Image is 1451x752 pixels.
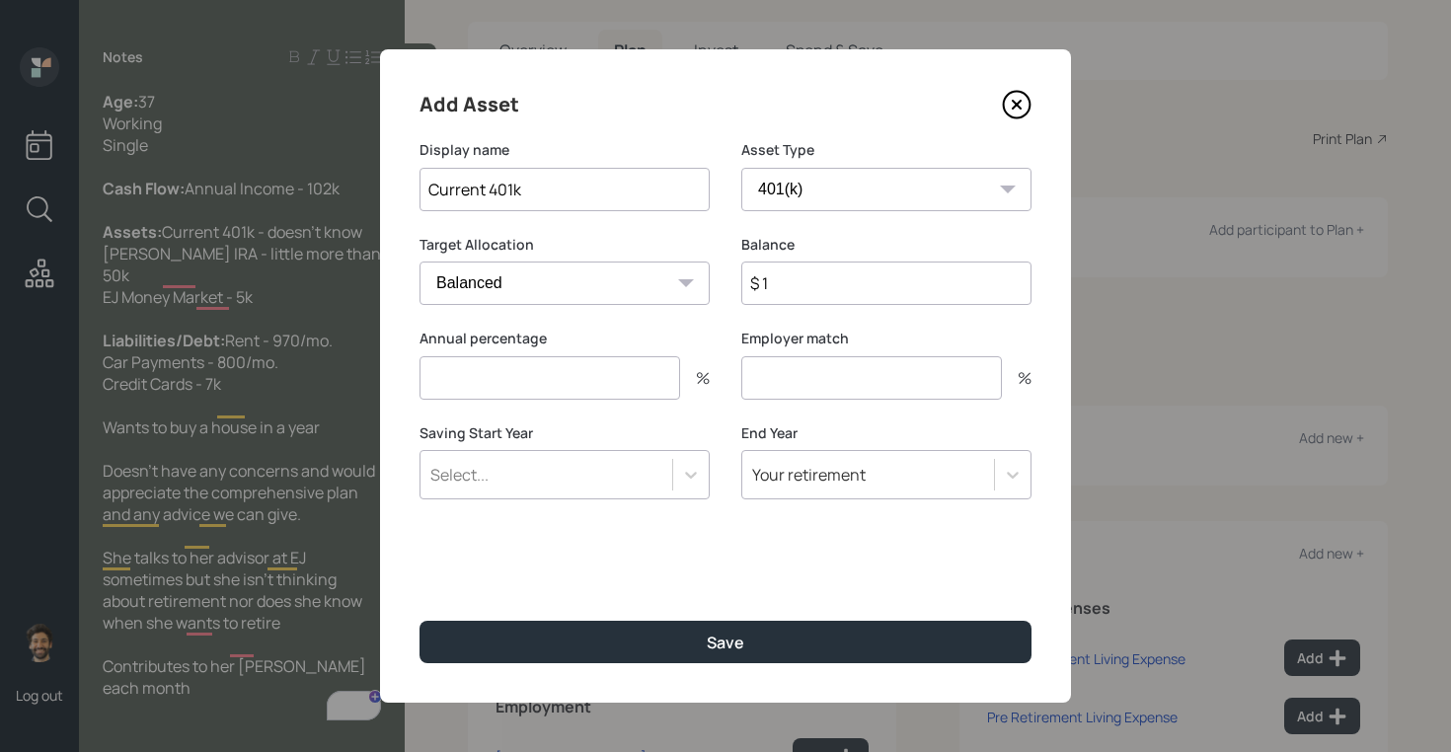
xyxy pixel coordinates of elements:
[707,632,744,653] div: Save
[741,140,1031,160] label: Asset Type
[420,329,710,348] label: Annual percentage
[741,423,1031,443] label: End Year
[420,140,710,160] label: Display name
[752,464,866,486] div: Your retirement
[1002,370,1031,386] div: %
[420,89,519,120] h4: Add Asset
[420,423,710,443] label: Saving Start Year
[741,235,1031,255] label: Balance
[741,329,1031,348] label: Employer match
[680,370,710,386] div: %
[420,235,710,255] label: Target Allocation
[420,621,1031,663] button: Save
[430,464,489,486] div: Select...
